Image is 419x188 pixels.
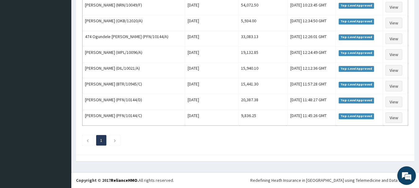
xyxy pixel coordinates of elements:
td: [PERSON_NAME] (OKB/12020/A) [82,15,185,31]
a: View [386,81,402,91]
td: [DATE] 11:45:26 GMT [288,110,336,126]
a: View [386,33,402,44]
div: Minimize live chat window [102,3,117,18]
td: 20,387.38 [238,94,288,110]
a: RelianceHMO [111,177,137,183]
span: We're online! [36,55,86,118]
td: [DATE] [185,15,238,31]
td: [DATE] 12:26:01 GMT [288,31,336,47]
footer: All rights reserved. [71,172,419,188]
td: [DATE] 11:48:27 GMT [288,94,336,110]
strong: Copyright © 2017 . [76,177,139,183]
textarea: Type your message and hit 'Enter' [3,124,118,145]
td: [DATE] [185,94,238,110]
img: d_794563401_company_1708531726252_794563401 [11,31,25,46]
td: [PERSON_NAME] (DIL/10021/A) [82,63,185,78]
span: Top-Level Approved [339,50,374,56]
div: Redefining Heath Insurance in [GEOGRAPHIC_DATA] using Telemedicine and Data Science! [250,177,414,183]
td: 15,441.30 [238,78,288,94]
span: Top-Level Approved [339,98,374,103]
td: [DATE] [185,31,238,47]
td: 5,934.00 [238,15,288,31]
span: Top-Level Approved [339,113,374,119]
span: Top-Level Approved [339,82,374,87]
a: View [386,97,402,107]
td: [PERSON_NAME] (WPL/10096/A) [82,47,185,63]
a: Page 1 is your current page [100,138,102,143]
span: Top-Level Approved [339,34,374,40]
a: View [386,112,402,123]
a: View [386,49,402,60]
td: 474 Ogundele [PERSON_NAME] (PFN/10144/A) [82,31,185,47]
td: [DATE] 12:24:49 GMT [288,47,336,63]
td: [PERSON_NAME] (PFN/10144/C) [82,110,185,126]
td: [DATE] [185,110,238,126]
td: [DATE] 11:57:28 GMT [288,78,336,94]
span: Top-Level Approved [339,3,374,8]
a: View [386,65,402,76]
td: 9,836.25 [238,110,288,126]
td: [DATE] [185,78,238,94]
div: Chat with us now [32,35,104,43]
td: [PERSON_NAME] (BTR/10945/C) [82,78,185,94]
td: [DATE] [185,47,238,63]
td: [PERSON_NAME] (PFN/10144/D) [82,94,185,110]
td: [DATE] 12:12:36 GMT [288,63,336,78]
span: Top-Level Approved [339,66,374,72]
td: [DATE] [185,63,238,78]
a: Next page [114,138,116,143]
td: [DATE] 12:34:50 GMT [288,15,336,31]
span: Top-Level Approved [339,19,374,24]
td: 15,940.10 [238,63,288,78]
a: Previous page [86,138,89,143]
td: 19,132.85 [238,47,288,63]
a: View [386,2,402,12]
a: View [386,18,402,28]
td: 33,083.13 [238,31,288,47]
